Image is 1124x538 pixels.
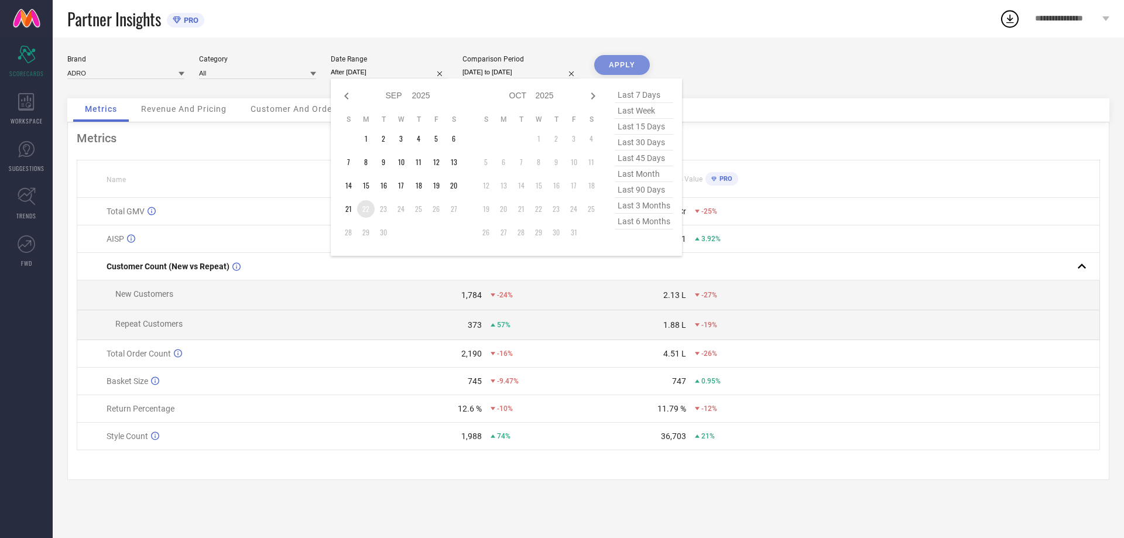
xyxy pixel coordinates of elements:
div: Brand [67,55,184,63]
td: Sun Sep 07 2025 [340,153,357,171]
th: Monday [357,115,375,124]
td: Sun Sep 28 2025 [340,224,357,241]
td: Mon Sep 22 2025 [357,200,375,218]
td: Wed Oct 29 2025 [530,224,547,241]
td: Thu Oct 09 2025 [547,153,565,171]
th: Tuesday [512,115,530,124]
td: Wed Oct 15 2025 [530,177,547,194]
span: last week [615,103,673,119]
span: WORKSPACE [11,116,43,125]
td: Sun Sep 21 2025 [340,200,357,218]
span: SUGGESTIONS [9,164,44,173]
span: Name [107,176,126,184]
div: Next month [586,89,600,103]
td: Fri Oct 24 2025 [565,200,582,218]
span: 0.95% [701,377,721,385]
td: Sun Oct 19 2025 [477,200,495,218]
span: 57% [497,321,510,329]
th: Thursday [547,115,565,124]
td: Sat Sep 13 2025 [445,153,462,171]
div: Metrics [77,131,1100,145]
td: Mon Oct 13 2025 [495,177,512,194]
span: TRENDS [16,211,36,220]
td: Thu Oct 16 2025 [547,177,565,194]
td: Thu Oct 02 2025 [547,130,565,148]
span: New Customers [115,289,173,299]
td: Tue Oct 14 2025 [512,177,530,194]
td: Sat Oct 04 2025 [582,130,600,148]
th: Wednesday [530,115,547,124]
div: 745 [468,376,482,386]
td: Sun Oct 26 2025 [477,224,495,241]
td: Wed Oct 08 2025 [530,153,547,171]
span: AISP [107,234,124,244]
th: Friday [565,115,582,124]
td: Sat Oct 11 2025 [582,153,600,171]
input: Select date range [331,66,448,78]
span: last 15 days [615,119,673,135]
td: Wed Sep 17 2025 [392,177,410,194]
div: 373 [468,320,482,330]
span: last 3 months [615,198,673,214]
span: FWD [21,259,32,268]
th: Saturday [582,115,600,124]
span: -25% [701,207,717,215]
td: Mon Sep 08 2025 [357,153,375,171]
span: Return Percentage [107,404,174,413]
th: Thursday [410,115,427,124]
span: PRO [181,16,198,25]
span: last 7 days [615,87,673,103]
td: Sun Oct 05 2025 [477,153,495,171]
span: -26% [701,349,717,358]
div: 12.6 % [458,404,482,413]
span: -10% [497,405,513,413]
td: Thu Oct 30 2025 [547,224,565,241]
td: Fri Oct 03 2025 [565,130,582,148]
span: Repeat Customers [115,319,183,328]
th: Saturday [445,115,462,124]
span: Total Order Count [107,349,171,358]
span: Basket Size [107,376,148,386]
div: 4.51 L [663,349,686,358]
td: Sat Sep 06 2025 [445,130,462,148]
td: Sat Oct 18 2025 [582,177,600,194]
div: 1,988 [461,431,482,441]
span: -19% [701,321,717,329]
td: Fri Oct 17 2025 [565,177,582,194]
td: Tue Sep 23 2025 [375,200,392,218]
span: 21% [701,432,715,440]
td: Thu Sep 04 2025 [410,130,427,148]
td: Tue Oct 07 2025 [512,153,530,171]
span: Style Count [107,431,148,441]
span: last 6 months [615,214,673,229]
th: Sunday [340,115,357,124]
td: Tue Oct 28 2025 [512,224,530,241]
th: Monday [495,115,512,124]
th: Tuesday [375,115,392,124]
div: Comparison Period [462,55,580,63]
td: Tue Sep 02 2025 [375,130,392,148]
td: Mon Oct 06 2025 [495,153,512,171]
span: -12% [701,405,717,413]
div: Previous month [340,89,354,103]
td: Wed Sep 03 2025 [392,130,410,148]
td: Wed Sep 10 2025 [392,153,410,171]
span: Customer And Orders [251,104,340,114]
td: Fri Oct 31 2025 [565,224,582,241]
div: 36,703 [661,431,686,441]
td: Fri Sep 05 2025 [427,130,445,148]
span: last 90 days [615,182,673,198]
td: Fri Sep 19 2025 [427,177,445,194]
td: Mon Sep 15 2025 [357,177,375,194]
td: Tue Sep 30 2025 [375,224,392,241]
td: Sat Sep 27 2025 [445,200,462,218]
span: SCORECARDS [9,69,44,78]
span: Total GMV [107,207,145,216]
div: 2.13 L [663,290,686,300]
td: Sun Oct 12 2025 [477,177,495,194]
div: 747 [672,376,686,386]
span: Metrics [85,104,117,114]
div: Category [199,55,316,63]
div: 1,784 [461,290,482,300]
td: Thu Sep 25 2025 [410,200,427,218]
